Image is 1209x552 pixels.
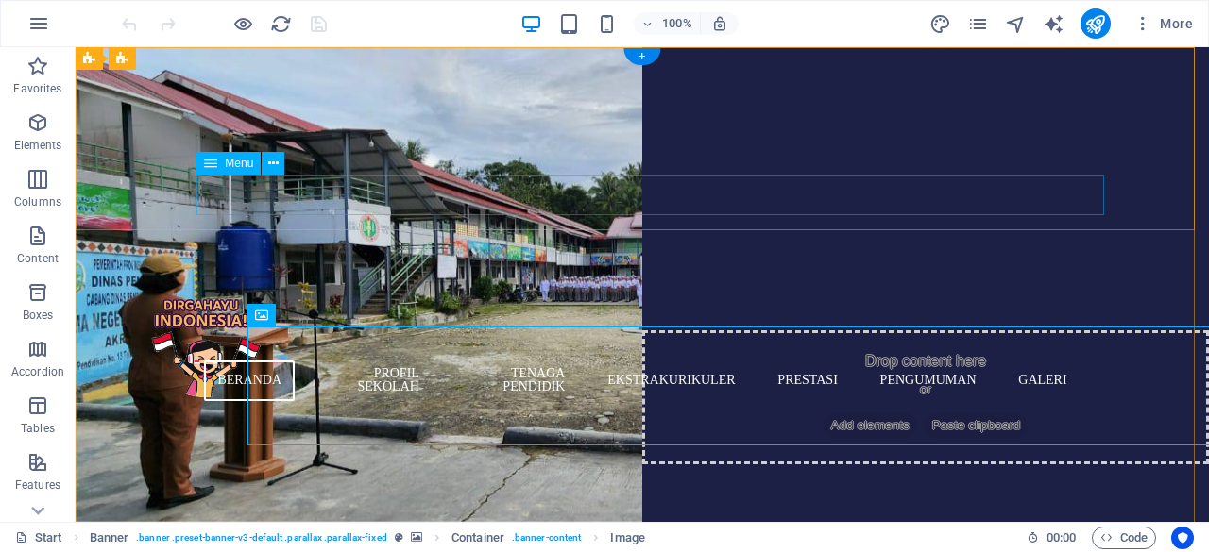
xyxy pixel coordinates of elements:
p: Elements [14,138,62,153]
button: Usercentrics [1171,527,1194,549]
button: Click here to leave preview mode and continue editing [231,12,254,35]
button: 100% [634,12,701,35]
p: Columns [14,194,61,209]
p: Boxes [23,308,54,323]
span: Container [451,527,504,549]
i: This element contains a background [411,532,422,543]
nav: breadcrumb [90,527,645,549]
p: Accordion [11,364,64,379]
p: Content [17,251,59,266]
i: Navigator [1005,13,1027,35]
i: Pages (Ctrl+Alt+S) [967,13,989,35]
h6: 100% [662,12,692,35]
i: Reload page [270,13,292,35]
a: Click to cancel selection. Double-click to open Pages [15,527,62,549]
button: design [929,12,952,35]
i: AI Writer [1043,13,1064,35]
span: Click to select. Double-click to edit [610,527,644,549]
span: More [1133,14,1193,33]
span: Click to select. Double-click to edit [90,527,129,549]
i: This element is a customizable preset [395,532,403,543]
button: navigator [1005,12,1028,35]
span: : [1060,530,1063,544]
button: reload [269,12,292,35]
div: + [623,48,660,65]
i: Design (Ctrl+Alt+Y) [929,13,951,35]
p: Tables [21,421,55,436]
span: Code [1100,527,1148,549]
button: text_generator [1043,12,1065,35]
span: 00 00 [1047,527,1076,549]
button: More [1126,8,1200,39]
span: Menu [225,158,253,169]
h6: Session time [1027,527,1077,549]
span: . banner .preset-banner-v3-default .parallax .parallax-fixed [136,527,386,549]
button: pages [967,12,990,35]
i: Publish [1084,13,1106,35]
i: On resize automatically adjust zoom level to fit chosen device. [711,15,728,32]
button: publish [1081,8,1111,39]
span: . banner-content [512,527,581,549]
button: Code [1092,527,1156,549]
p: Features [15,477,60,493]
p: Favorites [13,81,61,96]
